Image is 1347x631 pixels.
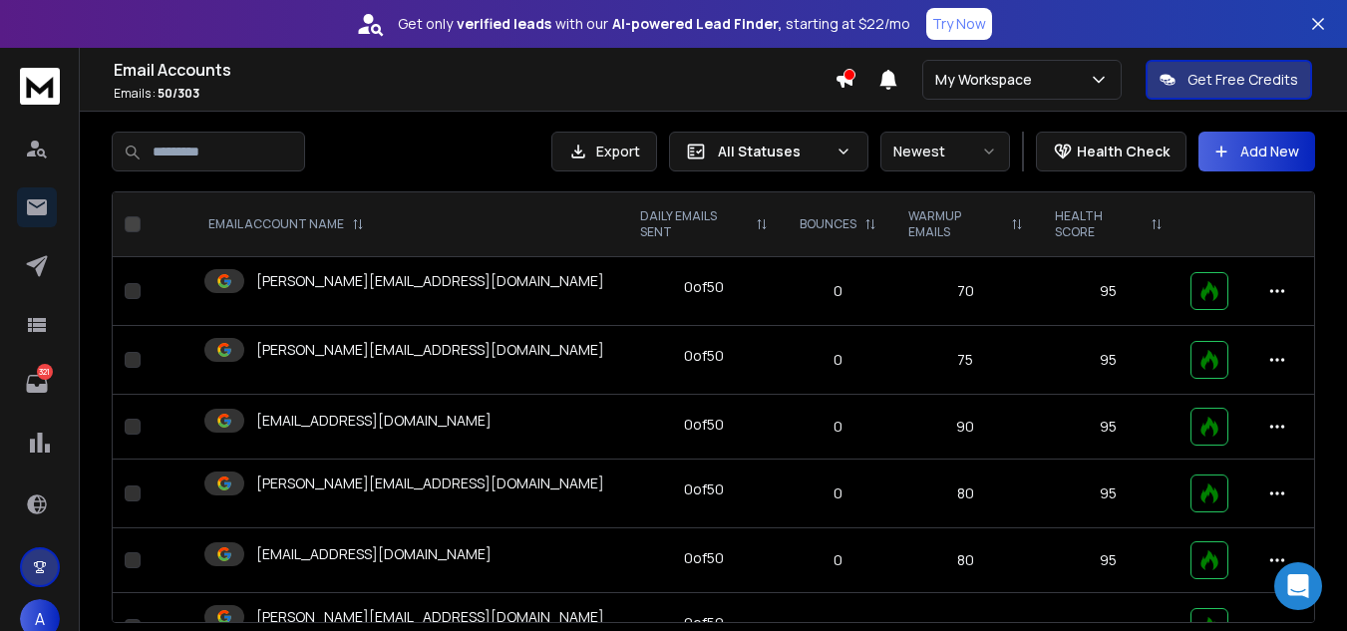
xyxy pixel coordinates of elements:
[1055,208,1143,240] p: HEALTH SCORE
[684,548,724,568] div: 0 of 50
[612,14,782,34] strong: AI-powered Lead Finder,
[256,411,492,431] p: [EMAIL_ADDRESS][DOMAIN_NAME]
[892,460,1039,528] td: 80
[926,8,992,40] button: Try Now
[892,528,1039,593] td: 80
[796,417,880,437] p: 0
[908,208,1003,240] p: WARMUP EMAILS
[684,346,724,366] div: 0 of 50
[398,14,910,34] p: Get only with our starting at $22/mo
[935,70,1040,90] p: My Workspace
[796,281,880,301] p: 0
[1274,562,1322,610] div: Open Intercom Messenger
[1198,132,1315,171] button: Add New
[684,479,724,499] div: 0 of 50
[1077,142,1170,161] p: Health Check
[796,483,880,503] p: 0
[932,14,986,34] p: Try Now
[208,216,364,232] div: EMAIL ACCOUNT NAME
[20,68,60,105] img: logo
[1187,70,1298,90] p: Get Free Credits
[158,85,199,102] span: 50 / 303
[684,277,724,297] div: 0 of 50
[718,142,828,161] p: All Statuses
[256,607,604,627] p: [PERSON_NAME][EMAIL_ADDRESS][DOMAIN_NAME]
[1036,132,1186,171] button: Health Check
[892,326,1039,395] td: 75
[796,350,880,370] p: 0
[457,14,551,34] strong: verified leads
[256,544,492,564] p: [EMAIL_ADDRESS][DOMAIN_NAME]
[551,132,657,171] button: Export
[256,271,604,291] p: [PERSON_NAME][EMAIL_ADDRESS][DOMAIN_NAME]
[17,364,57,404] a: 321
[37,364,53,380] p: 321
[256,340,604,360] p: [PERSON_NAME][EMAIL_ADDRESS][DOMAIN_NAME]
[880,132,1010,171] button: Newest
[796,550,880,570] p: 0
[1039,528,1179,593] td: 95
[114,86,835,102] p: Emails :
[640,208,748,240] p: DAILY EMAILS SENT
[892,257,1039,326] td: 70
[684,415,724,435] div: 0 of 50
[1146,60,1312,100] button: Get Free Credits
[1039,395,1179,460] td: 95
[1039,326,1179,395] td: 95
[1039,460,1179,528] td: 95
[800,216,856,232] p: BOUNCES
[892,395,1039,460] td: 90
[256,473,604,493] p: [PERSON_NAME][EMAIL_ADDRESS][DOMAIN_NAME]
[114,58,835,82] h1: Email Accounts
[1039,257,1179,326] td: 95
